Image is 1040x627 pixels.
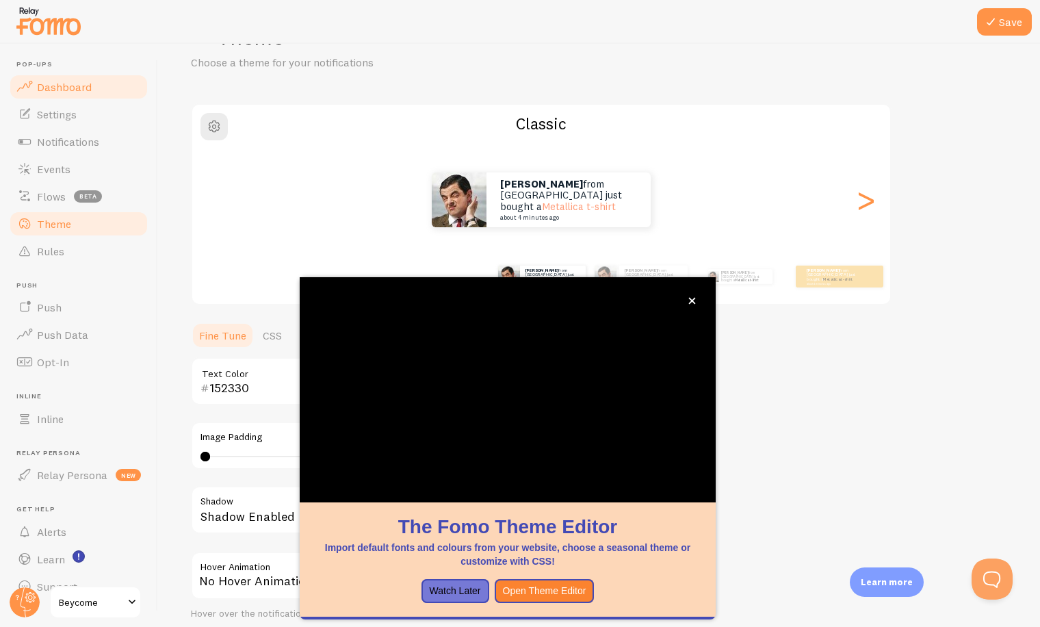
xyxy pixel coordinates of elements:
span: Get Help [16,505,149,514]
a: Push [8,294,149,321]
p: from [GEOGRAPHIC_DATA] just bought a [525,268,580,285]
span: Pop-ups [16,60,149,69]
p: Learn more [861,576,913,589]
span: new [116,469,141,481]
span: Settings [37,107,77,121]
span: Rules [37,244,64,258]
span: Push [37,300,62,314]
svg: <p>Watch New Feature Tutorials!</p> [73,550,85,563]
a: Inline [8,405,149,433]
div: Learn more [850,567,924,597]
a: Rules [8,238,149,265]
small: about 4 minutes ago [807,282,860,285]
span: Beycome [59,594,124,611]
span: Dashboard [37,80,92,94]
iframe: Help Scout Beacon - Open [972,559,1013,600]
a: Opt-In [8,348,149,376]
span: Inline [37,412,64,426]
a: Theme [8,210,149,238]
a: Metallica t-shirt [641,277,671,282]
a: Settings [8,101,149,128]
h1: The Fomo Theme Editor [316,513,699,540]
span: Push [16,281,149,290]
a: Alerts [8,518,149,546]
a: CSS [255,322,290,349]
a: Events [8,155,149,183]
span: Learn [37,552,65,566]
p: from [GEOGRAPHIC_DATA] just bought a [625,268,682,285]
a: Metallica t-shirt [735,278,758,282]
span: Theme [37,217,71,231]
strong: [PERSON_NAME] [500,177,583,190]
h2: Classic [192,113,890,134]
button: Open Theme Editor [495,579,595,604]
img: Fomo [498,266,520,287]
span: Events [37,162,70,176]
button: Watch Later [421,579,489,604]
span: Relay Persona [16,449,149,458]
strong: [PERSON_NAME] [721,270,749,274]
a: Push Data [8,321,149,348]
img: Fomo [707,271,718,282]
span: beta [74,190,102,203]
img: Fomo [595,266,616,287]
a: Notifications [8,128,149,155]
div: No Hover Animation [191,552,601,600]
label: Image Padding [200,431,592,444]
p: Choose a theme for your notifications [191,55,519,71]
span: Inline [16,392,149,401]
span: Support [37,580,77,593]
a: Learn [8,546,149,573]
small: about 4 minutes ago [500,214,633,221]
strong: [PERSON_NAME] [525,268,558,273]
img: Fomo [432,172,486,227]
div: Next slide [857,151,874,249]
span: Push Data [37,328,88,342]
a: Relay Persona new [8,461,149,489]
span: Alerts [37,525,66,539]
a: Flows beta [8,183,149,210]
a: Fine Tune [191,322,255,349]
div: The Fomo Theme EditorImport default fonts and colours from your website, choose a seasonal theme ... [300,277,716,619]
span: Relay Persona [37,468,107,482]
p: from [GEOGRAPHIC_DATA] just bought a [721,269,767,284]
p: from [GEOGRAPHIC_DATA] just bought a [500,179,637,221]
p: from [GEOGRAPHIC_DATA] just bought a [807,268,861,285]
a: Metallica t-shirt [823,277,853,282]
a: Support [8,573,149,600]
div: Shadow Enabled [191,486,601,536]
button: close, [685,294,699,308]
span: Flows [37,190,66,203]
a: Metallica t-shirt [542,277,571,282]
span: Notifications [37,135,99,149]
strong: [PERSON_NAME] [625,268,658,273]
a: Metallica t-shirt [542,200,616,213]
p: Import default fonts and colours from your website, choose a seasonal theme or customize with CSS! [316,541,699,568]
a: Beycome [49,586,142,619]
span: Opt-In [37,355,69,369]
a: Dashboard [8,73,149,101]
strong: [PERSON_NAME] [807,268,840,273]
img: fomo-relay-logo-orange.svg [14,3,83,38]
div: Hover over the notification for preview [191,608,601,620]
